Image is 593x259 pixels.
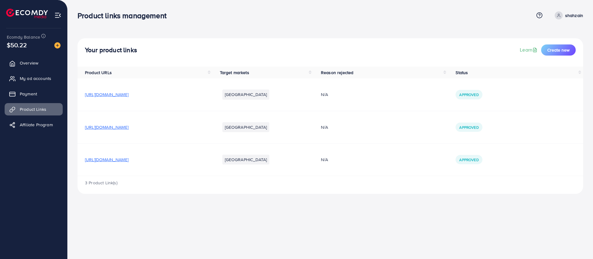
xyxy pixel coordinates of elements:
[321,124,328,130] span: N/A
[85,69,112,76] span: Product URLs
[20,60,38,66] span: Overview
[5,57,63,69] a: Overview
[20,91,37,97] span: Payment
[7,34,40,40] span: Ecomdy Balance
[85,157,128,163] span: [URL][DOMAIN_NAME]
[321,91,328,98] span: N/A
[7,40,27,49] span: $50.22
[54,12,61,19] img: menu
[567,231,588,254] iframe: Chat
[78,11,171,20] h3: Product links management
[20,106,46,112] span: Product Links
[85,46,137,54] h4: Your product links
[85,124,128,130] span: [URL][DOMAIN_NAME]
[54,42,61,48] img: image
[85,180,117,186] span: 3 Product Link(s)
[459,92,478,97] span: Approved
[552,11,583,19] a: shahzain
[222,90,270,99] li: [GEOGRAPHIC_DATA]
[5,72,63,85] a: My ad accounts
[547,47,570,53] span: Create new
[541,44,576,56] button: Create new
[222,155,270,165] li: [GEOGRAPHIC_DATA]
[5,119,63,131] a: Affiliate Program
[20,122,53,128] span: Affiliate Program
[456,69,468,76] span: Status
[459,125,478,130] span: Approved
[85,91,128,98] span: [URL][DOMAIN_NAME]
[321,69,353,76] span: Reason rejected
[565,12,583,19] p: shahzain
[222,122,270,132] li: [GEOGRAPHIC_DATA]
[520,46,539,53] a: Learn
[6,9,48,18] img: logo
[5,88,63,100] a: Payment
[321,157,328,163] span: N/A
[220,69,249,76] span: Target markets
[5,103,63,115] a: Product Links
[459,157,478,162] span: Approved
[20,75,51,81] span: My ad accounts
